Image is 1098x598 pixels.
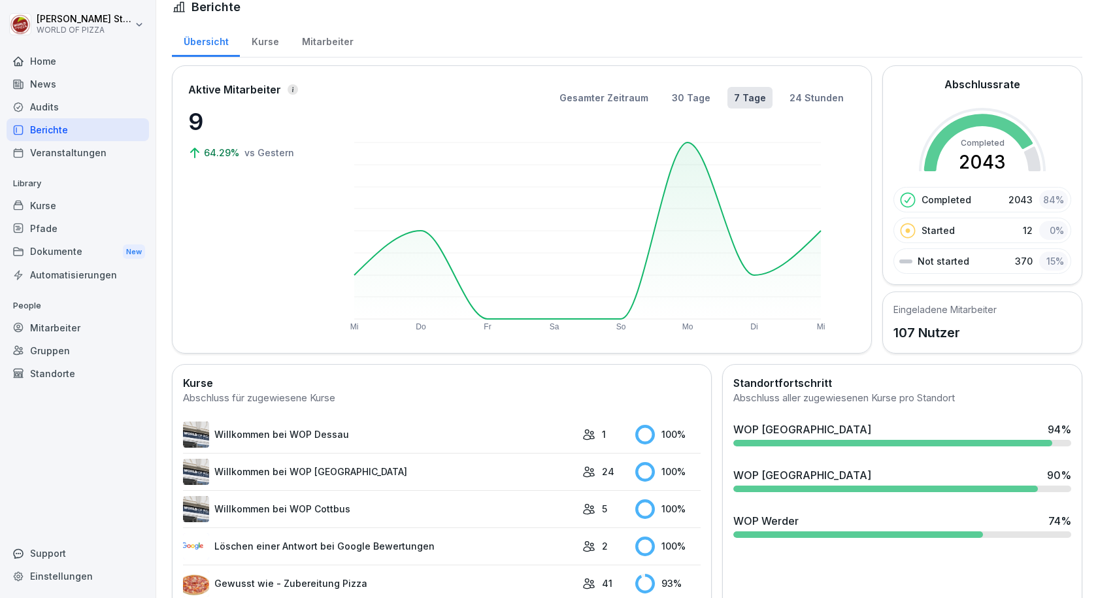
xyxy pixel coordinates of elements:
[893,323,997,342] p: 107 Nutzer
[7,95,149,118] a: Audits
[7,217,149,240] a: Pfade
[240,24,290,57] a: Kurse
[1039,190,1068,209] div: 84 %
[172,24,240,57] a: Übersicht
[183,571,576,597] a: Gewusst wie - Zubereitung Pizza
[616,322,626,331] text: So
[727,87,773,108] button: 7 Tage
[183,391,701,406] div: Abschluss für zugewiesene Kurse
[204,146,242,159] p: 64.29%
[635,537,701,556] div: 100 %
[290,24,365,57] a: Mitarbeiter
[733,513,799,529] div: WOP Werder
[602,576,612,590] p: 41
[922,224,955,237] p: Started
[750,322,757,331] text: Di
[733,467,871,483] div: WOP [GEOGRAPHIC_DATA]
[733,375,1071,391] h2: Standortfortschritt
[728,462,1076,497] a: WOP [GEOGRAPHIC_DATA]90%
[484,322,491,331] text: Fr
[783,87,850,108] button: 24 Stunden
[553,87,655,108] button: Gesamter Zeitraum
[188,104,319,139] p: 9
[1023,224,1033,237] p: 12
[7,141,149,164] a: Veranstaltungen
[1039,221,1068,240] div: 0 %
[7,295,149,316] p: People
[602,465,614,478] p: 24
[37,25,132,35] p: WORLD OF PIZZA
[635,574,701,593] div: 93 %
[682,322,693,331] text: Mo
[728,416,1076,452] a: WOP [GEOGRAPHIC_DATA]94%
[7,240,149,264] a: DokumenteNew
[183,459,209,485] img: fptfw445wg0uer0j9cvk4vxb.png
[416,322,426,331] text: Do
[550,322,559,331] text: Sa
[183,496,209,522] img: ax2nnx46jihk0u0mqtqfo3fl.png
[183,496,576,522] a: Willkommen bei WOP Cottbus
[183,375,701,391] h2: Kurse
[7,316,149,339] a: Mitarbeiter
[665,87,717,108] button: 30 Tage
[183,422,209,448] img: ax2nnx46jihk0u0mqtqfo3fl.png
[1047,467,1071,483] div: 90 %
[728,508,1076,543] a: WOP Werder74%
[244,146,294,159] p: vs Gestern
[922,193,971,207] p: Completed
[7,118,149,141] a: Berichte
[183,459,576,485] a: Willkommen bei WOP [GEOGRAPHIC_DATA]
[7,50,149,73] a: Home
[918,254,969,268] p: Not started
[1048,513,1071,529] div: 74 %
[7,173,149,194] p: Library
[733,391,1071,406] div: Abschluss aller zugewiesenen Kurse pro Standort
[188,82,281,97] p: Aktive Mitarbeiter
[183,422,576,448] a: Willkommen bei WOP Dessau
[7,263,149,286] a: Automatisierungen
[602,539,608,553] p: 2
[37,14,132,25] p: [PERSON_NAME] Sturch
[7,194,149,217] a: Kurse
[817,322,825,331] text: Mi
[183,533,209,559] img: rfw3neovmcky7iknxqrn3vpn.png
[7,339,149,362] a: Gruppen
[123,244,145,259] div: New
[635,499,701,519] div: 100 %
[944,76,1020,92] h2: Abschlussrate
[1048,422,1071,437] div: 94 %
[602,502,607,516] p: 5
[7,565,149,588] a: Einstellungen
[635,462,701,482] div: 100 %
[1015,254,1033,268] p: 370
[602,427,606,441] p: 1
[635,425,701,444] div: 100 %
[1039,252,1068,271] div: 15 %
[893,303,997,316] h5: Eingeladene Mitarbeiter
[183,533,576,559] a: Löschen einer Antwort bei Google Bewertungen
[1008,193,1033,207] p: 2043
[7,240,149,264] div: Dokumente
[183,571,209,597] img: s93ht26mv7ymj1vrnqc7xuzu.png
[350,322,359,331] text: Mi
[7,73,149,95] a: News
[7,542,149,565] div: Support
[733,422,871,437] div: WOP [GEOGRAPHIC_DATA]
[7,362,149,385] a: Standorte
